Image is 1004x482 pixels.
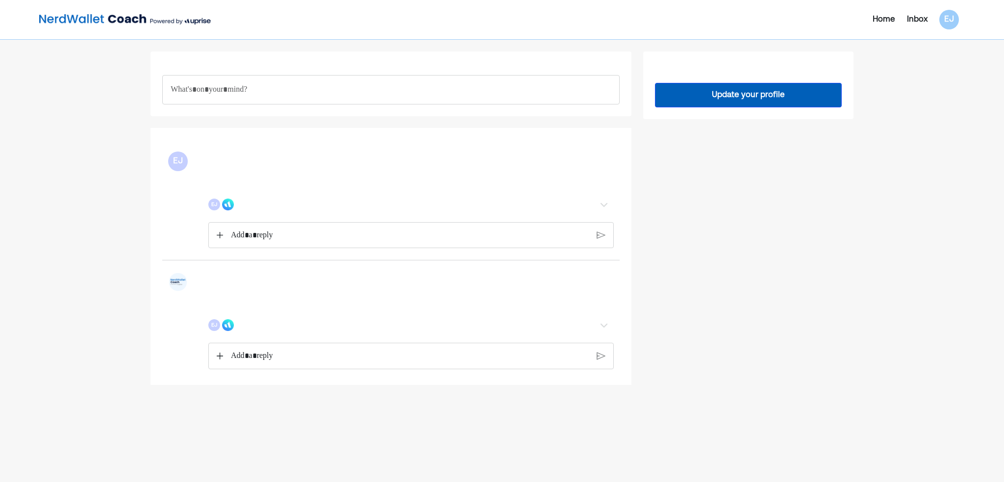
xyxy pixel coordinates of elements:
div: Inbox [907,14,928,25]
div: EJ [208,319,220,331]
div: EJ [939,10,959,29]
div: Rich Text Editor. Editing area: main [162,75,620,104]
button: Update your profile [655,83,842,107]
div: EJ [168,152,188,171]
div: EJ [208,199,220,210]
div: Rich Text Editor. Editing area: main [226,223,594,248]
div: Home [873,14,895,25]
div: Rich Text Editor. Editing area: main [226,343,594,369]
